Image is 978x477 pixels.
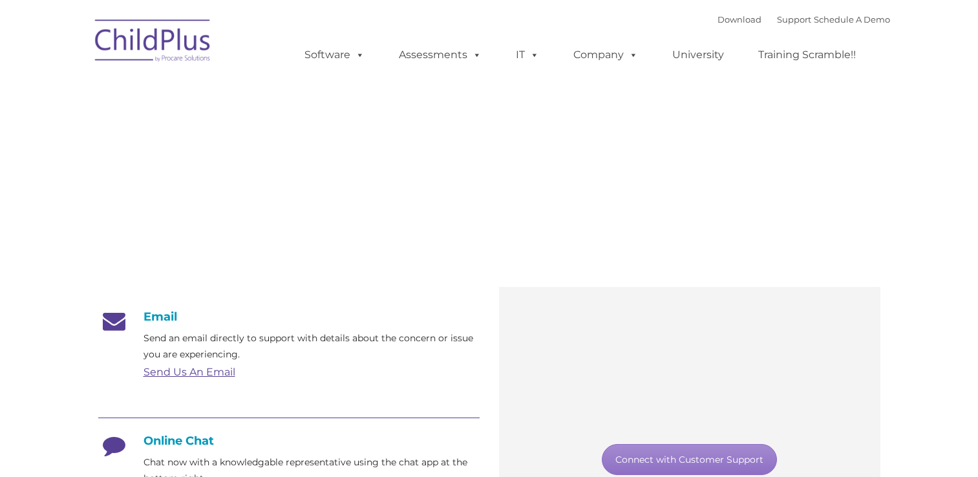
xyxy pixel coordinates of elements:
[718,14,890,25] font: |
[292,42,377,68] a: Software
[89,10,218,75] img: ChildPlus by Procare Solutions
[144,330,480,363] p: Send an email directly to support with details about the concern or issue you are experiencing.
[777,14,811,25] a: Support
[718,14,761,25] a: Download
[602,444,777,475] a: Connect with Customer Support
[386,42,494,68] a: Assessments
[560,42,651,68] a: Company
[98,310,480,324] h4: Email
[659,42,737,68] a: University
[503,42,552,68] a: IT
[814,14,890,25] a: Schedule A Demo
[144,366,235,378] a: Send Us An Email
[98,434,480,448] h4: Online Chat
[745,42,869,68] a: Training Scramble!!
